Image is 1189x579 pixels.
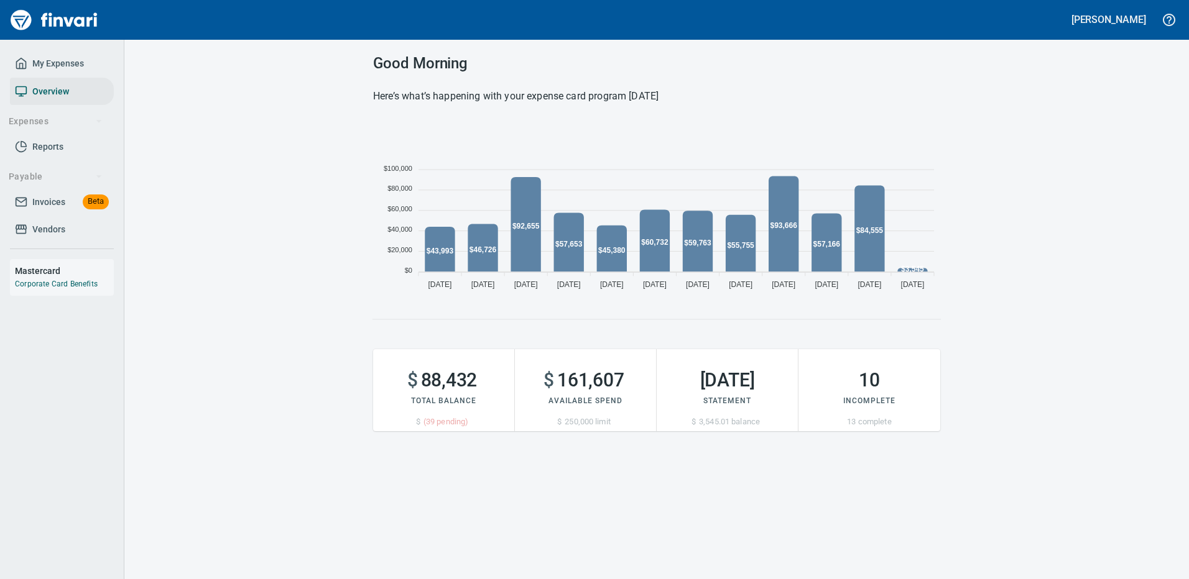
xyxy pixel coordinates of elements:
[387,246,412,253] tspan: $20,000
[772,280,795,289] tspan: [DATE]
[1071,13,1146,26] h5: [PERSON_NAME]
[373,88,940,105] h6: Here’s what’s happening with your expense card program [DATE]
[32,84,69,99] span: Overview
[32,194,65,210] span: Invoices
[729,280,752,289] tspan: [DATE]
[9,114,103,129] span: Expenses
[83,194,109,209] span: Beta
[10,133,114,161] a: Reports
[32,56,84,71] span: My Expenses
[858,280,881,289] tspan: [DATE]
[815,280,838,289] tspan: [DATE]
[9,169,103,185] span: Payable
[1068,10,1149,29] button: [PERSON_NAME]
[15,280,98,288] a: Corporate Card Benefits
[405,267,412,274] tspan: $0
[32,139,63,155] span: Reports
[557,280,581,289] tspan: [DATE]
[428,280,452,289] tspan: [DATE]
[514,280,538,289] tspan: [DATE]
[7,5,101,35] img: Finvari
[901,280,925,289] tspan: [DATE]
[387,205,412,212] tspan: $60,000
[373,55,940,72] h3: Good Morning
[32,222,65,237] span: Vendors
[643,280,667,289] tspan: [DATE]
[10,216,114,244] a: Vendors
[15,264,114,278] h6: Mastercard
[10,50,114,78] a: My Expenses
[387,185,412,192] tspan: $80,000
[384,165,412,172] tspan: $100,000
[600,280,624,289] tspan: [DATE]
[387,226,412,233] tspan: $40,000
[10,78,114,106] a: Overview
[10,188,114,216] a: InvoicesBeta
[471,280,495,289] tspan: [DATE]
[4,110,108,133] button: Expenses
[4,165,108,188] button: Payable
[686,280,710,289] tspan: [DATE]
